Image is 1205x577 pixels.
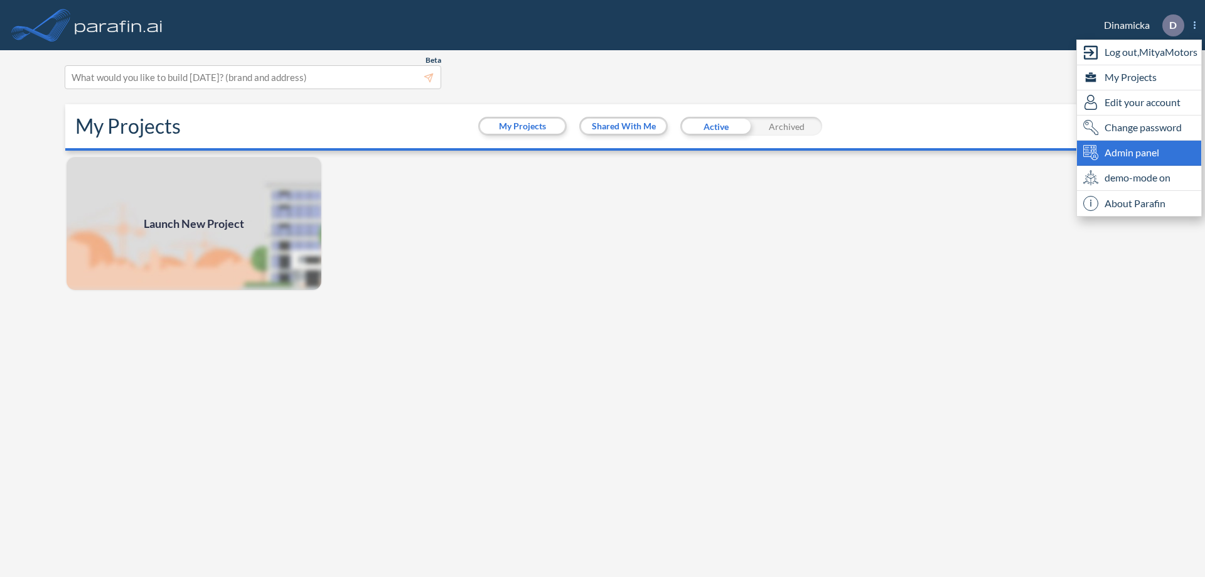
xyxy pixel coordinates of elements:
div: About Parafin [1077,191,1201,216]
h2: My Projects [75,114,181,138]
div: Archived [751,117,822,136]
span: Change password [1105,120,1182,135]
p: D [1169,19,1177,31]
span: Log out, MityaMotors [1105,45,1197,60]
div: Change password [1077,116,1201,141]
span: Launch New Project [144,215,244,232]
span: demo-mode on [1105,170,1170,185]
div: Log out [1077,40,1201,65]
a: Launch New Project [65,156,323,291]
button: Shared With Me [581,119,666,134]
span: My Projects [1105,70,1157,85]
span: i [1083,196,1098,211]
span: Edit your account [1105,95,1181,110]
div: Admin panel [1077,141,1201,166]
button: My Projects [480,119,565,134]
div: My Projects [1077,65,1201,90]
img: logo [72,13,165,38]
div: Edit user [1077,90,1201,116]
span: Beta [426,55,441,65]
div: Dinamicka [1085,14,1196,36]
div: Active [680,117,751,136]
span: Admin panel [1105,145,1159,160]
span: About Parafin [1105,196,1165,211]
img: add [65,156,323,291]
div: demo-mode on [1077,166,1201,191]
